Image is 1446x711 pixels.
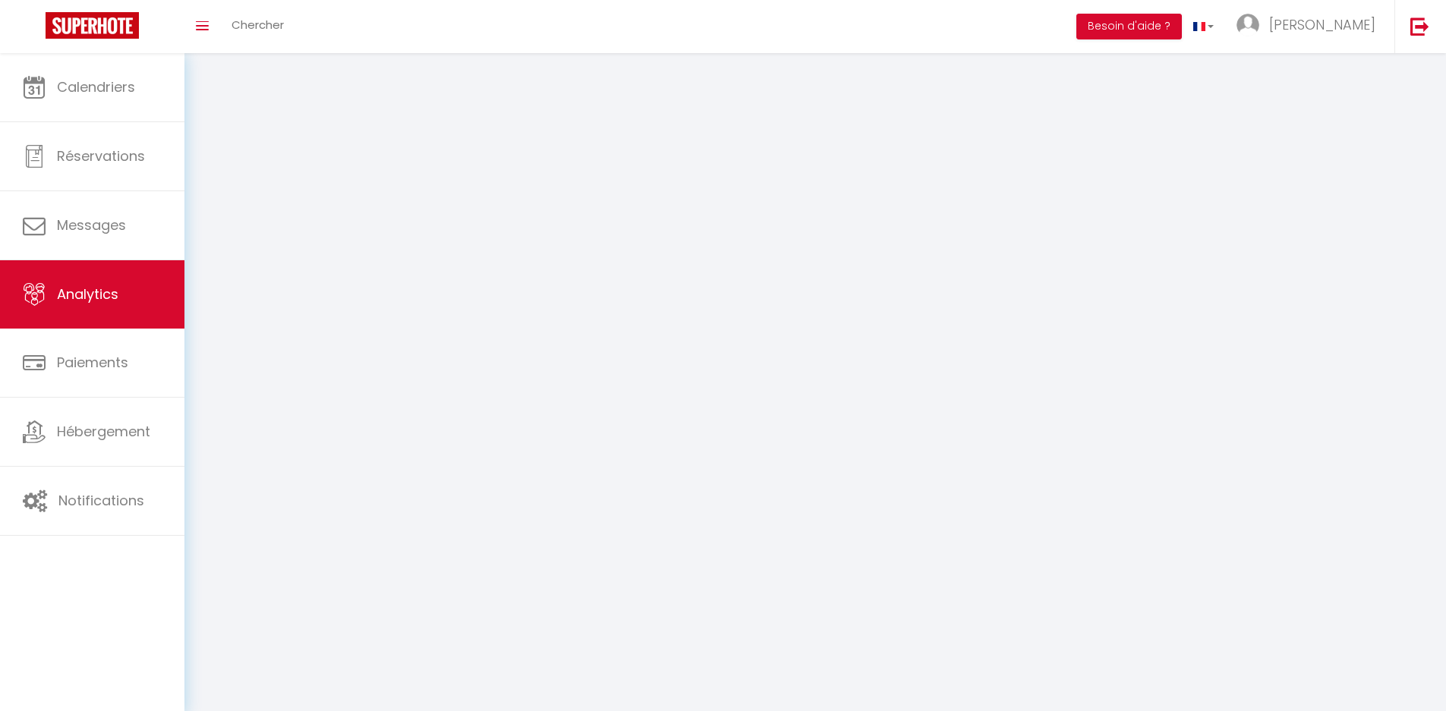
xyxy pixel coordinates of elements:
[57,285,118,304] span: Analytics
[57,216,126,234] span: Messages
[46,12,139,39] img: Super Booking
[1269,15,1375,34] span: [PERSON_NAME]
[57,146,145,165] span: Réservations
[1076,14,1182,39] button: Besoin d'aide ?
[58,491,144,510] span: Notifications
[1410,17,1429,36] img: logout
[57,353,128,372] span: Paiements
[57,422,150,441] span: Hébergement
[232,17,284,33] span: Chercher
[1237,14,1259,36] img: ...
[57,77,135,96] span: Calendriers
